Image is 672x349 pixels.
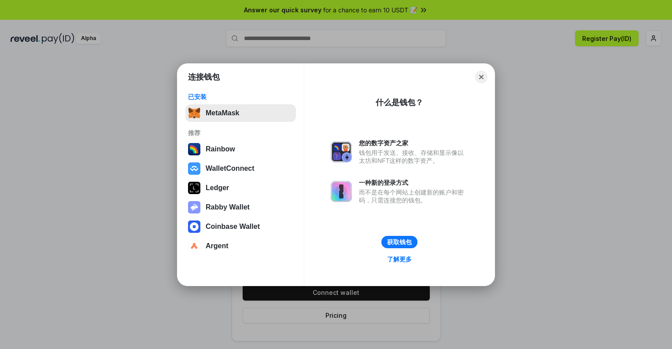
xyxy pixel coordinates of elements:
button: Close [475,71,487,83]
img: svg+xml,%3Csvg%20width%3D%2228%22%20height%3D%2228%22%20viewBox%3D%220%200%2028%2028%22%20fill%3D... [188,220,200,233]
div: 而不是在每个网站上创建新的账户和密码，只需连接您的钱包。 [359,188,468,204]
button: WalletConnect [185,160,296,177]
button: MetaMask [185,104,296,122]
img: svg+xml,%3Csvg%20width%3D%2228%22%20height%3D%2228%22%20viewBox%3D%220%200%2028%2028%22%20fill%3D... [188,162,200,175]
img: svg+xml,%3Csvg%20xmlns%3D%22http%3A%2F%2Fwww.w3.org%2F2000%2Fsvg%22%20fill%3D%22none%22%20viewBox... [188,201,200,213]
button: Coinbase Wallet [185,218,296,235]
img: svg+xml,%3Csvg%20xmlns%3D%22http%3A%2F%2Fwww.w3.org%2F2000%2Fsvg%22%20width%3D%2228%22%20height%3... [188,182,200,194]
div: WalletConnect [206,165,255,173]
div: 获取钱包 [387,238,412,246]
img: svg+xml,%3Csvg%20fill%3D%22none%22%20height%3D%2233%22%20viewBox%3D%220%200%2035%2033%22%20width%... [188,107,200,119]
button: Ledger [185,179,296,197]
button: Rainbow [185,140,296,158]
img: svg+xml,%3Csvg%20width%3D%2228%22%20height%3D%2228%22%20viewBox%3D%220%200%2028%2028%22%20fill%3D... [188,240,200,252]
h1: 连接钱包 [188,72,220,82]
img: svg+xml,%3Csvg%20width%3D%22120%22%20height%3D%22120%22%20viewBox%3D%220%200%20120%20120%22%20fil... [188,143,200,155]
div: MetaMask [206,109,239,117]
a: 了解更多 [382,253,417,265]
div: 您的数字资产之家 [359,139,468,147]
img: svg+xml,%3Csvg%20xmlns%3D%22http%3A%2F%2Fwww.w3.org%2F2000%2Fsvg%22%20fill%3D%22none%22%20viewBox... [331,141,352,162]
div: 已安装 [188,93,293,101]
div: 了解更多 [387,255,412,263]
button: 获取钱包 [381,236,417,248]
div: Argent [206,242,229,250]
button: Rabby Wallet [185,198,296,216]
div: 什么是钱包？ [376,97,423,108]
img: svg+xml,%3Csvg%20xmlns%3D%22http%3A%2F%2Fwww.w3.org%2F2000%2Fsvg%22%20fill%3D%22none%22%20viewBox... [331,181,352,202]
div: 推荐 [188,129,293,137]
button: Argent [185,237,296,255]
div: 一种新的登录方式 [359,179,468,187]
div: Ledger [206,184,229,192]
div: Coinbase Wallet [206,223,260,231]
div: Rabby Wallet [206,203,250,211]
div: Rainbow [206,145,235,153]
div: 钱包用于发送、接收、存储和显示像以太坊和NFT这样的数字资产。 [359,149,468,165]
